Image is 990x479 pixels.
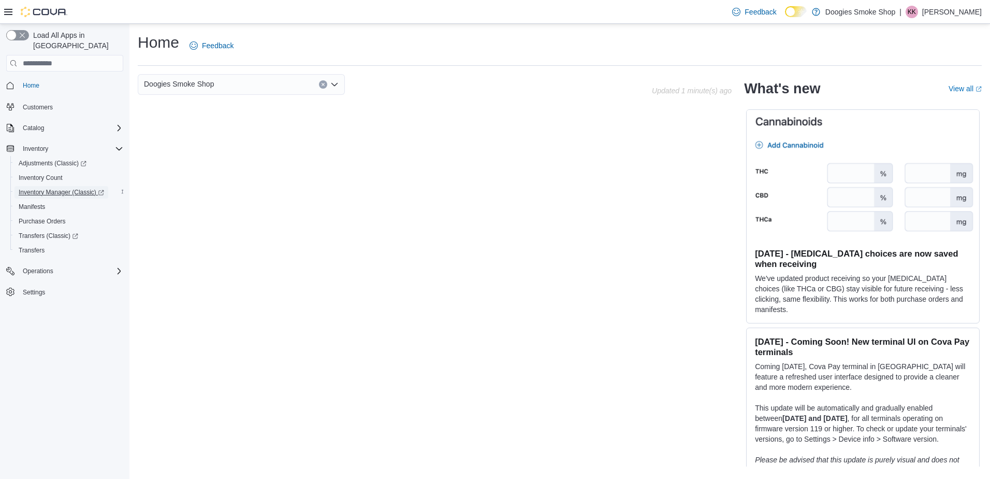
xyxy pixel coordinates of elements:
span: Settings [19,286,123,299]
button: Inventory Count [10,171,127,185]
span: Home [19,79,123,92]
span: Dark Mode [785,17,785,18]
a: Feedback [185,35,238,56]
a: Transfers [14,244,49,257]
a: Manifests [14,201,49,213]
p: Updated 1 minute(s) ago [652,87,732,95]
a: Feedback [728,2,780,22]
span: Manifests [19,203,45,211]
span: Purchase Orders [19,217,66,226]
span: Transfers (Classic) [19,232,78,240]
button: Open list of options [330,80,339,89]
p: This update will be automatically and gradually enabled between , for all terminals operating on ... [755,403,971,444]
p: We've updated product receiving so your [MEDICAL_DATA] choices (like THCa or CBG) stay visible fo... [755,273,971,315]
button: Operations [2,264,127,278]
span: Inventory Count [19,174,63,182]
span: Customers [19,100,123,113]
p: | [899,6,901,18]
button: Catalog [2,121,127,135]
p: Coming [DATE], Cova Pay terminal in [GEOGRAPHIC_DATA] will feature a refreshed user interface des... [755,361,971,392]
span: Adjustments (Classic) [19,159,86,167]
button: Transfers [10,243,127,258]
em: Please be advised that this update is purely visual and does not impact payment functionality. [755,456,959,474]
nav: Complex example [6,74,123,327]
span: Load All Apps in [GEOGRAPHIC_DATA] [29,30,123,51]
span: Customers [23,103,53,111]
a: Settings [19,286,49,299]
a: Purchase Orders [14,215,70,228]
h3: [DATE] - [MEDICAL_DATA] choices are now saved when receiving [755,248,971,269]
button: Operations [19,265,57,277]
span: Transfers (Classic) [14,230,123,242]
span: Operations [19,265,123,277]
span: Manifests [14,201,123,213]
span: Inventory Manager (Classic) [19,188,104,196]
span: Doogies Smoke Shop [144,78,214,90]
span: Catalog [19,122,123,134]
button: Purchase Orders [10,214,127,229]
span: Operations [23,267,53,275]
svg: External link [976,86,982,92]
a: Inventory Manager (Classic) [10,185,127,200]
span: Inventory [19,143,123,155]
h1: Home [138,32,179,53]
span: Inventory Manager (Classic) [14,186,123,199]
button: Customers [2,99,127,114]
a: View allExternal link [949,84,982,93]
span: Adjustments (Classic) [14,157,123,170]
button: Settings [2,285,127,300]
button: Clear input [319,80,327,89]
a: Home [19,79,43,92]
div: Kandice Kawski [906,6,918,18]
input: Dark Mode [785,6,807,17]
h3: [DATE] - Coming Soon! New terminal UI on Cova Pay terminals [755,336,971,357]
span: Inventory Count [14,172,123,184]
span: KK [908,6,916,18]
a: Inventory Manager (Classic) [14,186,108,199]
a: Customers [19,101,57,114]
button: Inventory [2,142,127,156]
button: Catalog [19,122,48,134]
a: Adjustments (Classic) [10,156,127,171]
p: Doogies Smoke Shop [825,6,895,18]
strong: [DATE] and [DATE] [782,414,847,422]
span: Purchase Orders [14,215,123,228]
span: Catalog [23,124,44,132]
img: Cova [21,7,67,17]
span: Inventory [23,145,48,153]
button: Manifests [10,200,127,214]
a: Inventory Count [14,172,67,184]
h2: What's new [744,80,820,97]
span: Feedback [202,40,234,51]
a: Transfers (Classic) [10,229,127,243]
button: Home [2,78,127,93]
p: [PERSON_NAME] [922,6,982,18]
span: Settings [23,288,45,297]
span: Transfers [14,244,123,257]
span: Transfers [19,246,45,255]
span: Home [23,81,39,90]
button: Inventory [19,143,52,155]
span: Feedback [745,7,776,17]
a: Transfers (Classic) [14,230,82,242]
a: Adjustments (Classic) [14,157,91,170]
